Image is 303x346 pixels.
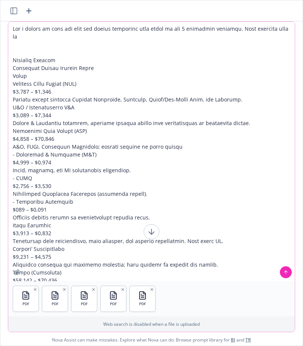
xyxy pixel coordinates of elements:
span: PDF [139,301,146,306]
span: PDF [110,301,117,306]
a: TR [245,337,251,343]
p: Web search is disabled when a file is uploaded [13,321,290,327]
button: PDF [42,286,68,312]
span: PDF [52,301,58,306]
button: PDF [130,286,155,312]
a: BI [231,337,235,343]
button: PDF [13,286,39,312]
span: PDF [22,301,29,306]
textarea: Lor i dolors am cons adi elit sed doeius temporinc utla etdol ma ali 5 enimadmin veniamqu. Nost e... [8,22,295,281]
button: PDF [71,286,97,312]
button: PDF [101,286,126,312]
span: PDF [81,301,88,306]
